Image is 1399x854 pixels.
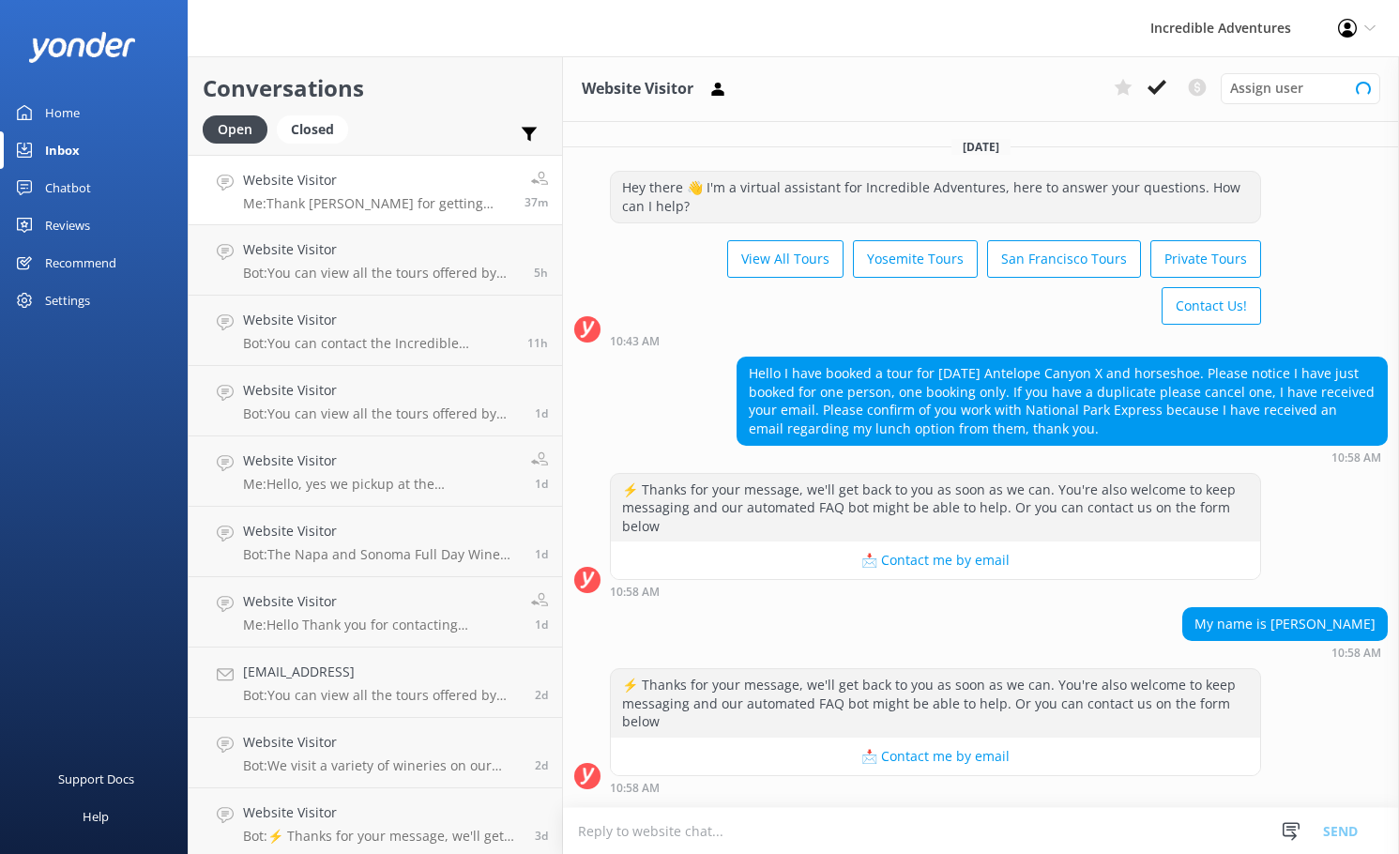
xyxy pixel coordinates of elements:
h3: Website Visitor [582,77,693,101]
span: Oct 02 2025 08:23pm (UTC -07:00) America/Los_Angeles [535,828,548,844]
a: Website VisitorBot:You can contact the Incredible Adventures team at [PHONE_NUMBER], or by emaili... [189,296,562,366]
h2: Conversations [203,70,548,106]
h4: Website Visitor [243,310,513,330]
button: View All Tours [727,240,844,278]
span: Oct 04 2025 12:20pm (UTC -07:00) America/Los_Angeles [535,546,548,562]
p: Bot: You can view all the tours offered by Incredible Adventures at the following link: [URL][DOM... [243,687,521,704]
h4: Website Visitor [243,521,521,541]
h4: [EMAIL_ADDRESS] [243,662,521,682]
div: Oct 06 2025 09:58am (UTC -07:00) America/Los_Angeles [610,781,1261,794]
a: Website VisitorBot:You can view all the tours offered by Incredible Adventures at this link: [URL... [189,366,562,436]
div: Oct 06 2025 09:58am (UTC -07:00) America/Los_Angeles [737,450,1388,464]
p: Bot: We visit a variety of wineries on our tours in [GEOGRAPHIC_DATA] and [GEOGRAPHIC_DATA], depe... [243,757,521,774]
div: Recommend [45,244,116,282]
p: Me: Hello Thank you for contacting Incredible Adventures. Right now instead of [PERSON_NAME][GEOG... [243,617,517,633]
div: Hello I have booked a tour for [DATE] Antelope Canyon X and horseshoe. Please notice I have just ... [738,358,1387,444]
a: Website VisitorBot:You can view all the tours offered by Incredible Adventures at the following l... [189,225,562,296]
img: yonder-white-logo.png [28,32,136,63]
div: Hey there 👋 I'm a virtual assistant for Incredible Adventures, here to answer your questions. How... [611,172,1260,221]
strong: 10:58 AM [610,587,660,598]
span: Oct 03 2025 07:02pm (UTC -07:00) America/Los_Angeles [535,757,548,773]
p: Bot: The Napa and Sonoma Full Day Wine Tasting Tour is 8 hours long. It provides door-to-door ser... [243,546,521,563]
a: Website VisitorMe:Hello Thank you for contacting Incredible Adventures. Right now instead of [PER... [189,577,562,648]
h4: Website Visitor [243,170,510,191]
button: San Francisco Tours [987,240,1141,278]
div: My name is [PERSON_NAME] [1183,608,1387,640]
div: Assign User [1221,73,1380,103]
span: [DATE] [951,139,1011,155]
a: Website VisitorBot:The Napa and Sonoma Full Day Wine Tasting Tour is 8 hours long. It provides do... [189,507,562,577]
span: Oct 06 2025 05:12am (UTC -07:00) America/Los_Angeles [534,265,548,281]
span: Oct 04 2025 04:35pm (UTC -07:00) America/Los_Angeles [535,476,548,492]
div: ⚡ Thanks for your message, we'll get back to you as soon as we can. You're also welcome to keep m... [611,669,1260,738]
a: Website VisitorMe:Thank [PERSON_NAME] for getting back to [GEOGRAPHIC_DATA]. We will proceed with... [189,155,562,225]
strong: 10:58 AM [1331,452,1381,464]
h4: Website Visitor [243,802,521,823]
p: Bot: You can contact the Incredible Adventures team at [PHONE_NUMBER], or by emailing [EMAIL_ADDR... [243,335,513,352]
span: Oct 04 2025 11:05am (UTC -07:00) America/Los_Angeles [535,617,548,633]
div: Chatbot [45,169,91,206]
strong: 10:58 AM [610,783,660,794]
div: Oct 06 2025 09:58am (UTC -07:00) America/Los_Angeles [610,585,1261,598]
div: Home [45,94,80,131]
div: Open [203,115,267,144]
h4: Website Visitor [243,591,517,612]
p: Bot: You can view all the tours offered by Incredible Adventures at this link: [URL][DOMAIN_NAME]. [243,405,521,422]
h4: Website Visitor [243,380,521,401]
h4: Website Visitor [243,239,520,260]
div: Reviews [45,206,90,244]
div: Oct 06 2025 09:58am (UTC -07:00) America/Los_Angeles [1182,646,1388,659]
a: Website VisitorMe:Hello, yes we pickup at the [GEOGRAPHIC_DATA] for our [GEOGRAPHIC_DATA] Tours.1d [189,436,562,507]
a: Website VisitorBot:We visit a variety of wineries on our tours in [GEOGRAPHIC_DATA] and [GEOGRAPH... [189,718,562,788]
span: Oct 04 2025 06:10pm (UTC -07:00) America/Los_Angeles [535,405,548,421]
button: Yosemite Tours [853,240,978,278]
div: Inbox [45,131,80,169]
span: Oct 05 2025 10:53pm (UTC -07:00) America/Los_Angeles [527,335,548,351]
div: Settings [45,282,90,319]
button: Private Tours [1150,240,1261,278]
a: Open [203,118,277,139]
p: Bot: You can view all the tours offered by Incredible Adventures at the following link: [URL][DOM... [243,265,520,282]
button: Contact Us! [1162,287,1261,325]
div: Oct 06 2025 09:43am (UTC -07:00) America/Los_Angeles [610,334,1261,347]
p: Me: Thank [PERSON_NAME] for getting back to [GEOGRAPHIC_DATA]. We will proceed with the cancellat... [243,195,510,212]
div: ⚡ Thanks for your message, we'll get back to you as soon as we can. You're also welcome to keep m... [611,474,1260,542]
strong: 10:58 AM [1331,648,1381,659]
h4: Website Visitor [243,450,517,471]
strong: 10:43 AM [610,336,660,347]
span: Assign user [1230,78,1303,99]
p: Bot: ⚡ Thanks for your message, we'll get back to you as soon as we can. You're also welcome to k... [243,828,521,845]
span: Oct 06 2025 10:06am (UTC -07:00) America/Los_Angeles [525,194,548,210]
h4: Website Visitor [243,732,521,753]
button: 📩 Contact me by email [611,738,1260,775]
span: Oct 04 2025 08:28am (UTC -07:00) America/Los_Angeles [535,687,548,703]
div: Help [83,798,109,835]
a: Closed [277,118,357,139]
div: Support Docs [58,760,134,798]
p: Me: Hello, yes we pickup at the [GEOGRAPHIC_DATA] for our [GEOGRAPHIC_DATA] Tours. [243,476,517,493]
div: Closed [277,115,348,144]
button: 📩 Contact me by email [611,541,1260,579]
a: [EMAIL_ADDRESS]Bot:You can view all the tours offered by Incredible Adventures at the following l... [189,648,562,718]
